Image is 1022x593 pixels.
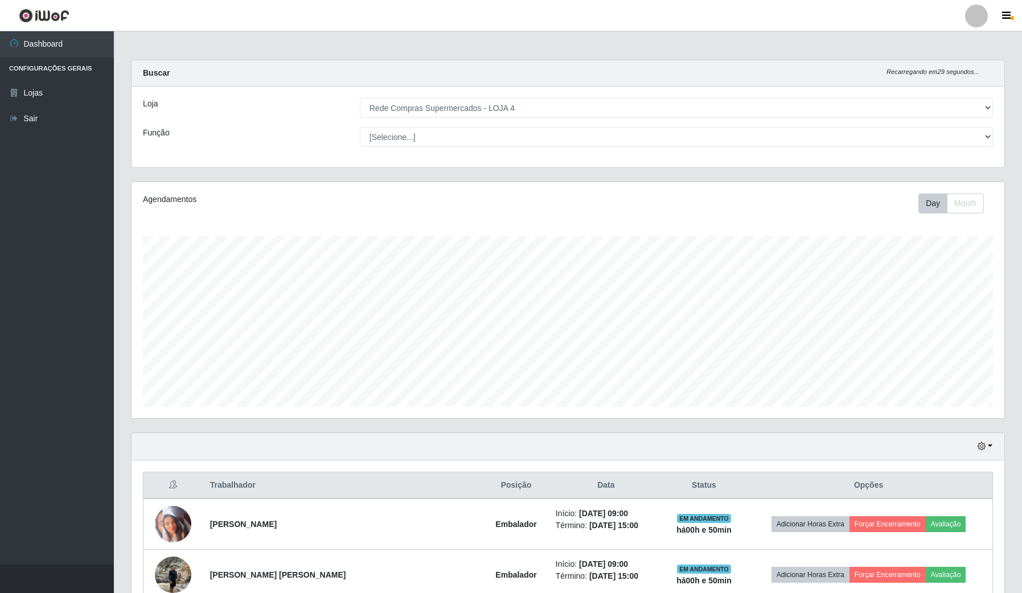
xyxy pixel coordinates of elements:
button: Day [918,193,947,213]
time: [DATE] 09:00 [579,559,628,569]
th: Posição [483,472,549,499]
div: Agendamentos [143,193,487,205]
i: Recarregando em 29 segundos... [886,68,979,75]
button: Avaliação [926,516,966,532]
div: First group [918,193,984,213]
strong: Embalador [495,520,536,529]
th: Trabalhador [203,472,484,499]
button: Avaliação [926,567,966,583]
button: Forçar Encerramento [849,567,926,583]
time: [DATE] 09:00 [579,509,628,518]
span: EM ANDAMENTO [677,514,731,523]
label: Função [143,127,170,139]
strong: [PERSON_NAME] [210,520,277,529]
div: Toolbar with button groups [918,193,993,213]
button: Adicionar Horas Extra [771,567,849,583]
li: Início: [556,508,656,520]
time: [DATE] 15:00 [589,521,638,530]
button: Adicionar Horas Extra [771,516,849,532]
li: Início: [556,558,656,570]
th: Data [549,472,663,499]
li: Término: [556,520,656,532]
th: Status [663,472,745,499]
strong: [PERSON_NAME] [PERSON_NAME] [210,570,346,579]
strong: há 00 h e 50 min [676,525,732,534]
li: Término: [556,570,656,582]
span: EM ANDAMENTO [677,565,731,574]
time: [DATE] 15:00 [589,571,638,580]
strong: há 00 h e 50 min [676,576,732,585]
img: 1737682272862.jpeg [155,506,191,542]
th: Opções [745,472,992,499]
button: Forçar Encerramento [849,516,926,532]
button: Month [947,193,984,213]
label: Loja [143,98,158,110]
strong: Buscar [143,68,170,77]
strong: Embalador [495,570,536,579]
img: CoreUI Logo [19,9,69,23]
